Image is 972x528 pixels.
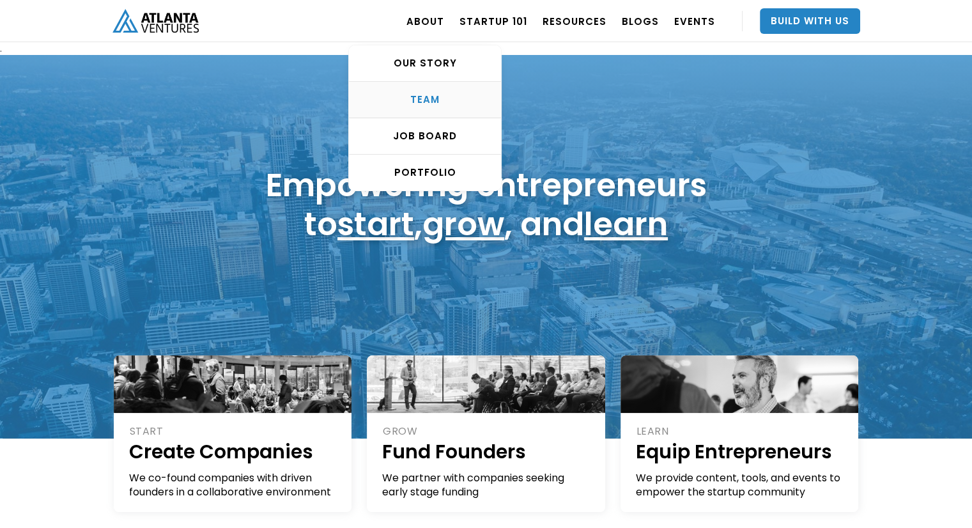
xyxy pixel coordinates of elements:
[383,424,591,439] div: GROW
[622,3,659,39] a: BLOGS
[584,201,668,247] a: learn
[760,8,860,34] a: Build With Us
[422,201,504,247] a: grow
[349,166,501,179] div: PORTFOLIO
[349,118,501,155] a: Job Board
[543,3,606,39] a: RESOURCES
[636,471,845,499] div: We provide content, tools, and events to empower the startup community
[621,355,859,512] a: LEARNEquip EntrepreneursWe provide content, tools, and events to empower the startup community
[349,82,501,118] a: TEAM
[349,45,501,82] a: OUR STORY
[382,439,591,465] h1: Fund Founders
[349,155,501,190] a: PORTFOLIO
[337,201,414,247] a: start
[382,471,591,499] div: We partner with companies seeking early stage funding
[636,424,845,439] div: LEARN
[349,57,501,70] div: OUR STORY
[349,130,501,143] div: Job Board
[367,355,605,512] a: GROWFund FoundersWe partner with companies seeking early stage funding
[674,3,715,39] a: EVENTS
[129,439,338,465] h1: Create Companies
[349,93,501,106] div: TEAM
[129,471,338,499] div: We co-found companies with driven founders in a collaborative environment
[459,3,527,39] a: Startup 101
[114,355,352,512] a: STARTCreate CompaniesWe co-found companies with driven founders in a collaborative environment
[266,166,707,244] h1: Empowering entrepreneurs to , , and
[130,424,338,439] div: START
[406,3,444,39] a: ABOUT
[636,439,845,465] h1: Equip Entrepreneurs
